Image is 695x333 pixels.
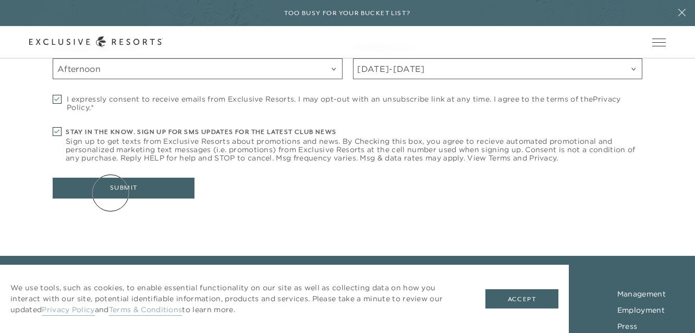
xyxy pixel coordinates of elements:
[66,137,642,162] span: Sign up to get texts from Exclusive Resorts about promotions and news. By Checking this box, you ...
[652,39,666,46] button: Open navigation
[66,127,642,137] h6: Stay in the know. Sign up for sms updates for the latest club news
[285,8,411,18] h6: Too busy for your bucket list?
[485,289,558,309] button: Accept
[10,282,465,315] p: We use tools, such as cookies, to enable essential functionality on our site as well as collectin...
[67,94,620,112] a: Privacy Policy
[57,62,337,76] div: Afternoon
[53,178,194,199] button: Submit
[67,95,642,112] span: I expressly consent to receive emails from Exclusive Resorts. I may opt-out with an unsubscribe l...
[617,305,665,315] a: Employment
[109,305,182,316] a: Terms & Conditions
[617,289,666,299] a: Management
[358,62,638,76] div: [DATE]-[DATE]
[617,322,638,331] a: Press
[42,305,94,316] a: Privacy Policy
